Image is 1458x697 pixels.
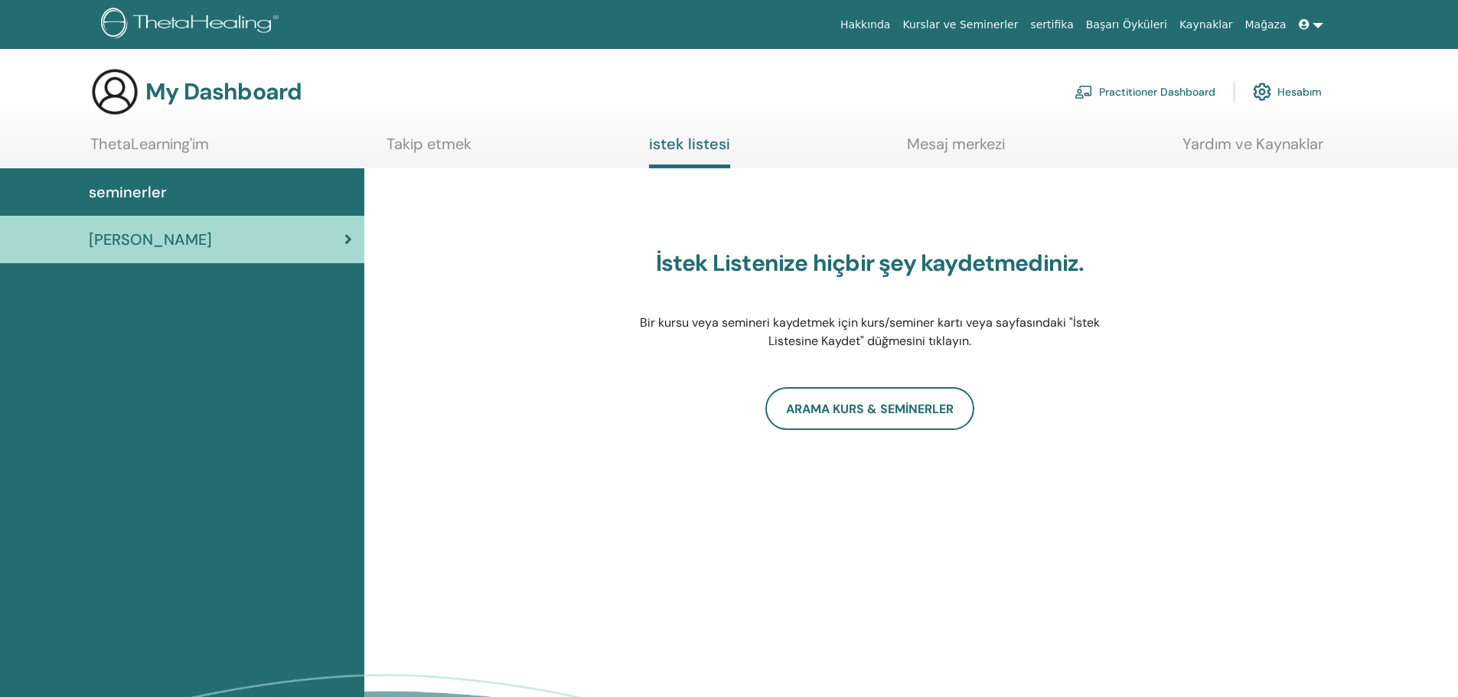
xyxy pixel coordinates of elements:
a: Başarı Öyküleri [1080,11,1173,39]
span: [PERSON_NAME] [89,228,212,251]
h3: İstek Listenize hiçbir şey kaydetmediniz. [629,249,1111,277]
img: logo.png [101,8,284,42]
a: Kaynaklar [1173,11,1239,39]
a: sertifika [1024,11,1079,39]
a: Mağaza [1238,11,1292,39]
a: Practitioner Dashboard [1075,75,1215,109]
a: Kurslar ve Seminerler [896,11,1024,39]
h3: My Dashboard [145,78,302,106]
p: Bir kursu veya semineri kaydetmek için kurs/seminer kartı veya sayfasındaki "İstek Listesine Kayd... [629,314,1111,350]
img: cog.svg [1253,79,1271,105]
img: chalkboard-teacher.svg [1075,85,1093,99]
span: seminerler [89,181,167,204]
a: Hakkında [834,11,897,39]
a: istek listesi [649,135,730,168]
a: Mesaj merkezi [907,135,1005,164]
a: Hesabım [1253,75,1322,109]
a: ARAMA KURS & SEMİNERLER [765,387,974,430]
a: ThetaLearning'im [90,135,209,164]
a: Yardım ve Kaynaklar [1182,135,1323,164]
a: Takip etmek [387,135,471,164]
img: generic-user-icon.jpg [90,67,139,116]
